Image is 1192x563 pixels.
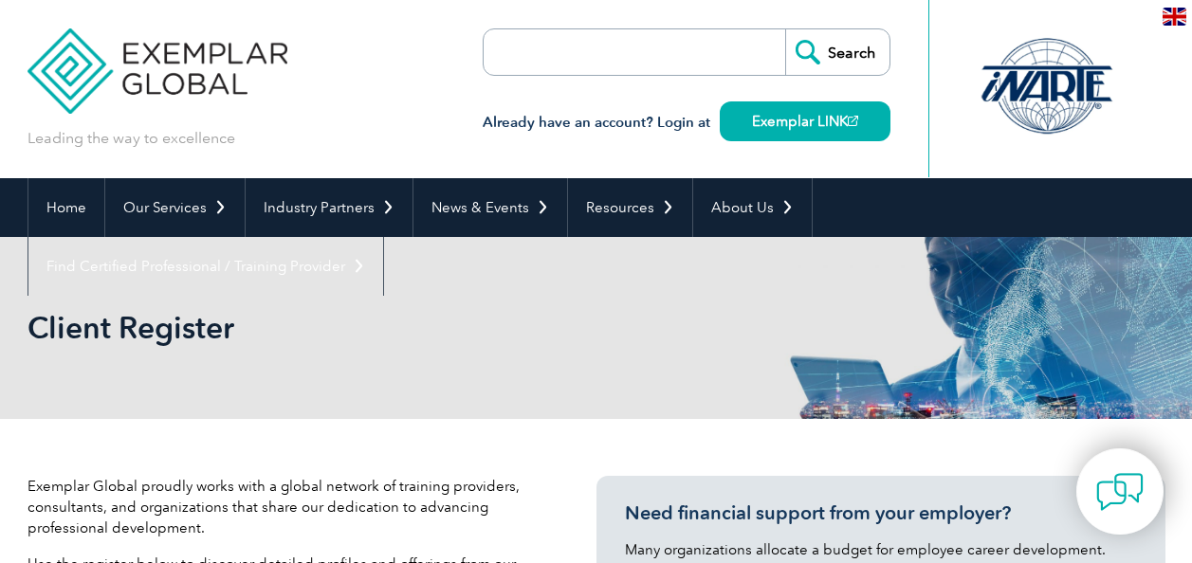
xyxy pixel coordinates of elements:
a: Exemplar LINK [720,101,890,141]
img: en [1163,8,1186,26]
h2: Client Register [28,313,824,343]
a: About Us [693,178,812,237]
h3: Need financial support from your employer? [625,501,1137,525]
a: News & Events [413,178,567,237]
a: Home [28,178,104,237]
h3: Already have an account? Login at [483,111,890,135]
a: Our Services [105,178,245,237]
input: Search [785,29,889,75]
a: Industry Partners [246,178,413,237]
p: Exemplar Global proudly works with a global network of training providers, consultants, and organ... [28,476,540,538]
img: contact-chat.png [1096,468,1144,516]
p: Leading the way to excellence [28,128,235,149]
a: Resources [568,178,692,237]
a: Find Certified Professional / Training Provider [28,237,383,296]
img: open_square.png [848,116,858,126]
